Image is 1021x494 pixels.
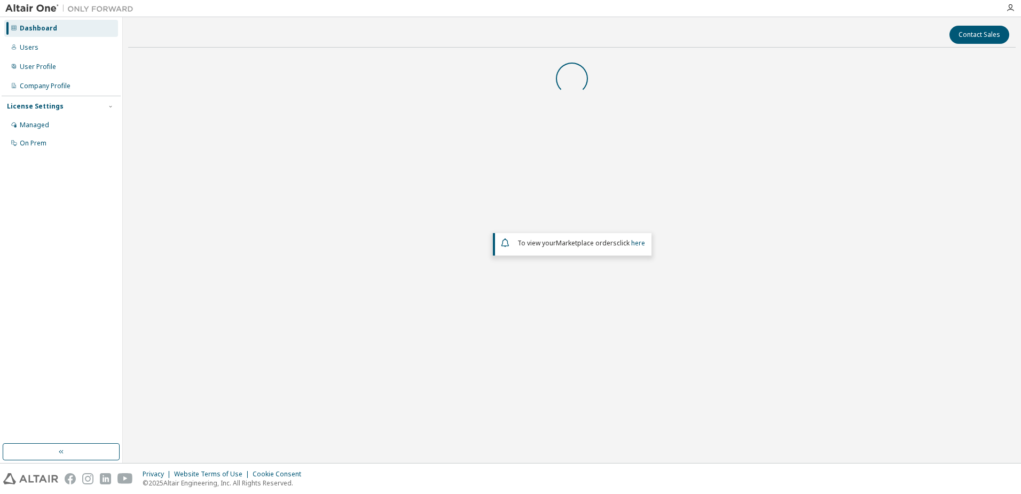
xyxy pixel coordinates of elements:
[20,24,57,33] div: Dashboard
[82,473,93,484] img: instagram.svg
[3,473,58,484] img: altair_logo.svg
[5,3,139,14] img: Altair One
[65,473,76,484] img: facebook.svg
[117,473,133,484] img: youtube.svg
[949,26,1009,44] button: Contact Sales
[7,102,64,111] div: License Settings
[20,121,49,129] div: Managed
[143,478,308,488] p: © 2025 Altair Engineering, Inc. All Rights Reserved.
[20,139,46,148] div: On Prem
[100,473,111,484] img: linkedin.svg
[631,238,645,248] a: here
[20,63,56,71] div: User Profile
[517,238,645,248] span: To view your click
[20,43,38,52] div: Users
[174,470,253,478] div: Website Terms of Use
[556,238,617,248] em: Marketplace orders
[20,82,70,90] div: Company Profile
[253,470,308,478] div: Cookie Consent
[143,470,174,478] div: Privacy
